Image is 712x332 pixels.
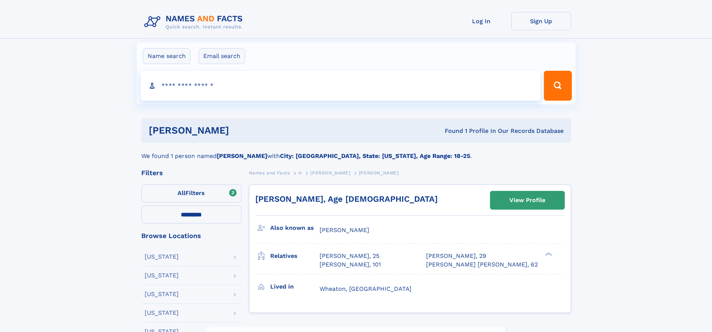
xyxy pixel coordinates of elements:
div: We found 1 person named with . [141,143,571,161]
label: Name search [143,48,191,64]
a: Names and Facts [249,168,290,177]
div: Filters [141,170,241,176]
a: [PERSON_NAME], 25 [320,252,379,260]
b: [PERSON_NAME] [217,152,267,159]
a: Log In [451,12,511,30]
div: [US_STATE] [145,254,179,260]
div: [US_STATE] [145,291,179,297]
div: [US_STATE] [145,272,179,278]
span: Wheaton, [GEOGRAPHIC_DATA] [320,285,412,292]
div: [US_STATE] [145,310,179,316]
a: [PERSON_NAME], Age [DEMOGRAPHIC_DATA] [255,194,438,204]
a: Sign Up [511,12,571,30]
img: Logo Names and Facts [141,12,249,32]
span: All [178,189,185,197]
span: [PERSON_NAME] [320,226,369,234]
span: H [298,170,302,176]
button: Search Button [544,71,571,101]
div: Found 1 Profile In Our Records Database [337,127,564,135]
span: [PERSON_NAME] [310,170,350,176]
a: View Profile [490,191,564,209]
h3: Lived in [270,280,320,293]
label: Filters [141,185,241,202]
h1: [PERSON_NAME] [149,126,337,135]
span: [PERSON_NAME] [359,170,399,176]
a: [PERSON_NAME] [310,168,350,177]
a: [PERSON_NAME] [PERSON_NAME], 62 [426,261,538,269]
div: ❯ [543,252,552,257]
a: [PERSON_NAME], 101 [320,261,381,269]
h3: Also known as [270,222,320,234]
div: Browse Locations [141,232,241,239]
a: H [298,168,302,177]
b: City: [GEOGRAPHIC_DATA], State: [US_STATE], Age Range: 18-25 [280,152,470,159]
div: View Profile [509,192,545,209]
h3: Relatives [270,250,320,262]
a: [PERSON_NAME], 29 [426,252,486,260]
input: search input [141,71,541,101]
label: Email search [198,48,245,64]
